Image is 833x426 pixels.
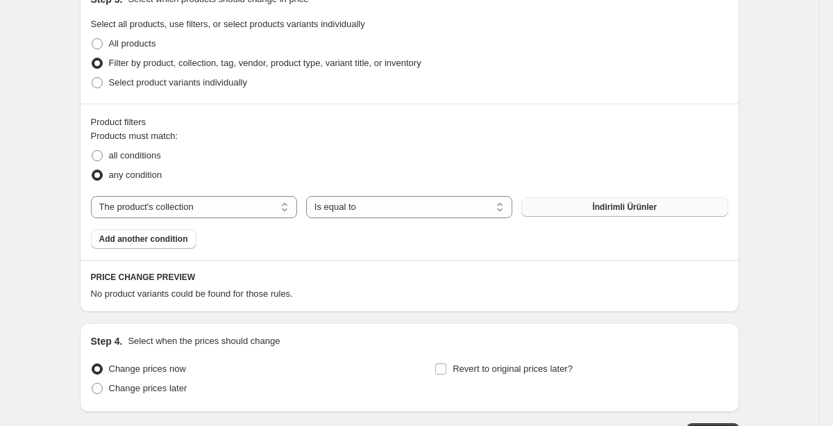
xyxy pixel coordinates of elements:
[91,115,728,129] div: Product filters
[453,363,573,374] span: Revert to original prices later?
[99,234,188,245] span: Add another condition
[109,170,162,180] span: any condition
[109,38,156,49] span: All products
[91,288,293,299] span: No product variants could be found for those rules.
[91,334,123,348] h2: Step 4.
[109,363,186,374] span: Change prices now
[128,334,280,348] p: Select when the prices should change
[91,229,196,249] button: Add another condition
[109,150,161,161] span: all conditions
[592,202,657,213] span: İndirimli Ürünler
[109,58,421,68] span: Filter by product, collection, tag, vendor, product type, variant title, or inventory
[521,197,727,217] button: İndirimli Ürünler
[91,131,178,141] span: Products must match:
[109,383,187,393] span: Change prices later
[109,77,247,88] span: Select product variants individually
[91,272,728,283] h6: PRICE CHANGE PREVIEW
[91,19,365,29] span: Select all products, use filters, or select products variants individually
